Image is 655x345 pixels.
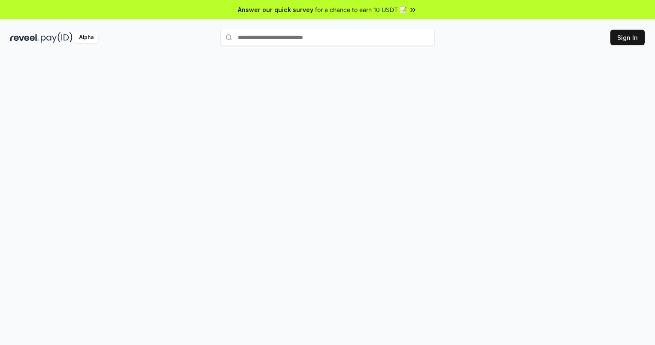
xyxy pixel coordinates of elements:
button: Sign In [610,30,645,45]
span: Answer our quick survey [238,5,313,14]
img: pay_id [41,32,73,43]
img: reveel_dark [10,32,39,43]
div: Alpha [74,32,98,43]
span: for a chance to earn 10 USDT 📝 [315,5,407,14]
